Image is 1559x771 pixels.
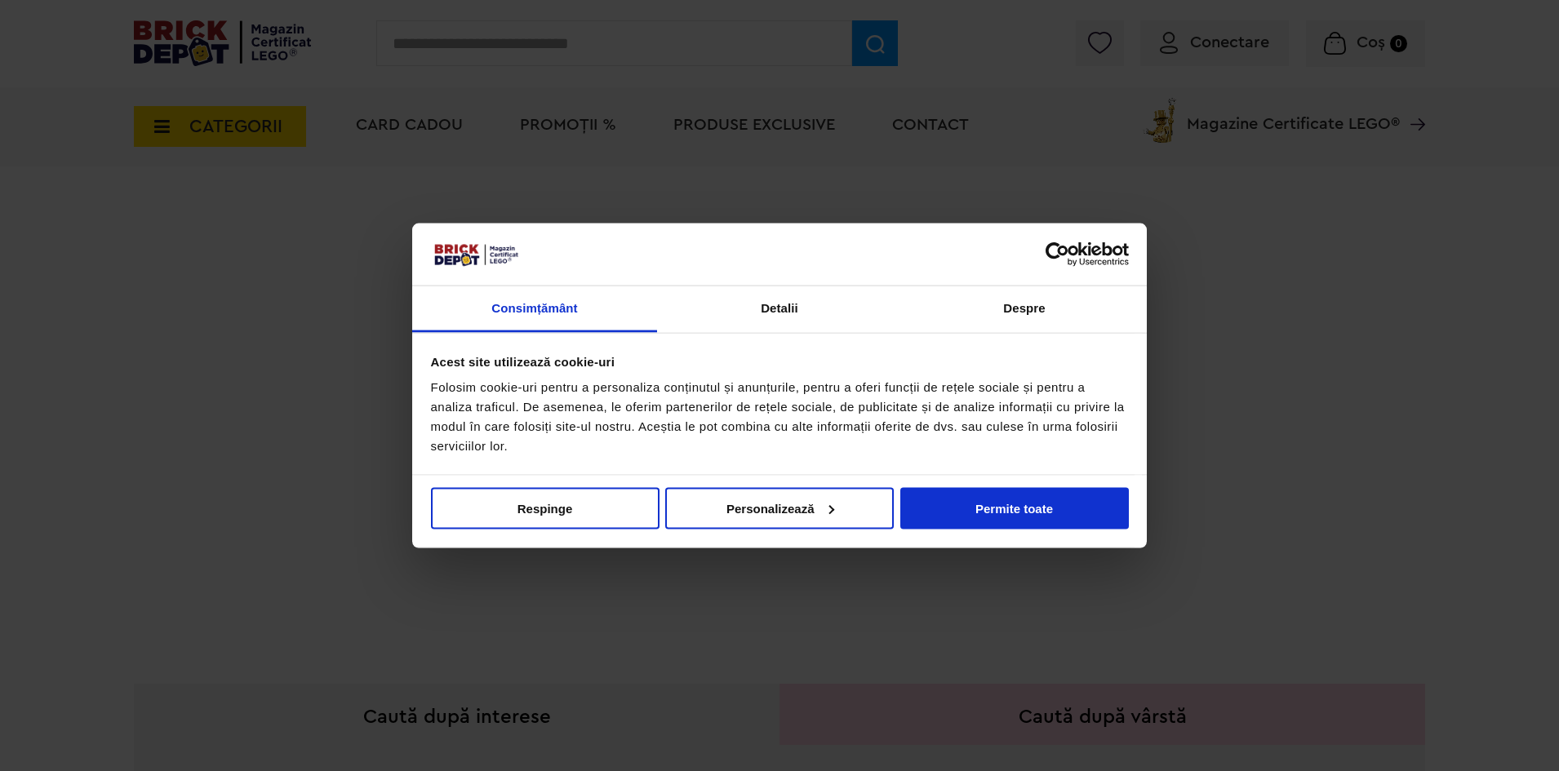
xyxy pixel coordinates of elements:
div: Acest site utilizează cookie-uri [431,352,1129,371]
div: Folosim cookie-uri pentru a personaliza conținutul și anunțurile, pentru a oferi funcții de rețel... [431,378,1129,456]
img: siglă [431,241,521,268]
button: Permite toate [900,487,1129,529]
button: Respinge [431,487,660,529]
a: Consimțământ [412,286,657,333]
a: Usercentrics Cookiebot - opens in a new window [986,241,1129,266]
a: Detalii [657,286,902,333]
a: Despre [902,286,1147,333]
button: Personalizează [665,487,894,529]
